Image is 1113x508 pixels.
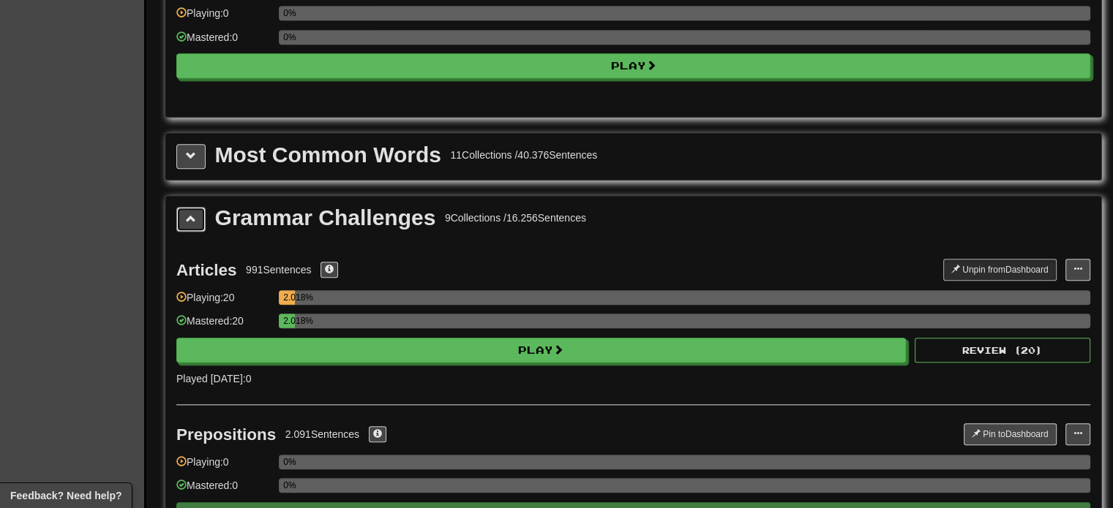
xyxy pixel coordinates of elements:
div: 11 Collections / 40.376 Sentences [450,148,597,162]
span: Played [DATE]: 0 [176,373,251,384]
button: Play [176,53,1090,78]
div: 2.018% [283,314,295,328]
button: Pin toDashboard [964,423,1057,445]
div: Mastered: 0 [176,478,271,502]
div: 2.091 Sentences [285,427,359,441]
div: Articles [176,261,237,279]
button: Review (20) [915,338,1090,363]
div: 991 Sentences [246,262,312,277]
div: Mastered: 0 [176,30,271,54]
div: Most Common Words [215,144,441,166]
div: Playing: 0 [176,455,271,479]
div: Mastered: 20 [176,314,271,338]
div: Playing: 20 [176,290,271,314]
button: Play [176,338,906,363]
div: 9 Collections / 16.256 Sentences [445,211,586,225]
div: Playing: 0 [176,6,271,30]
button: Unpin fromDashboard [943,259,1057,281]
div: Prepositions [176,425,276,444]
div: Grammar Challenges [215,207,436,229]
div: 2.018% [283,290,295,305]
span: Open feedback widget [10,488,121,503]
